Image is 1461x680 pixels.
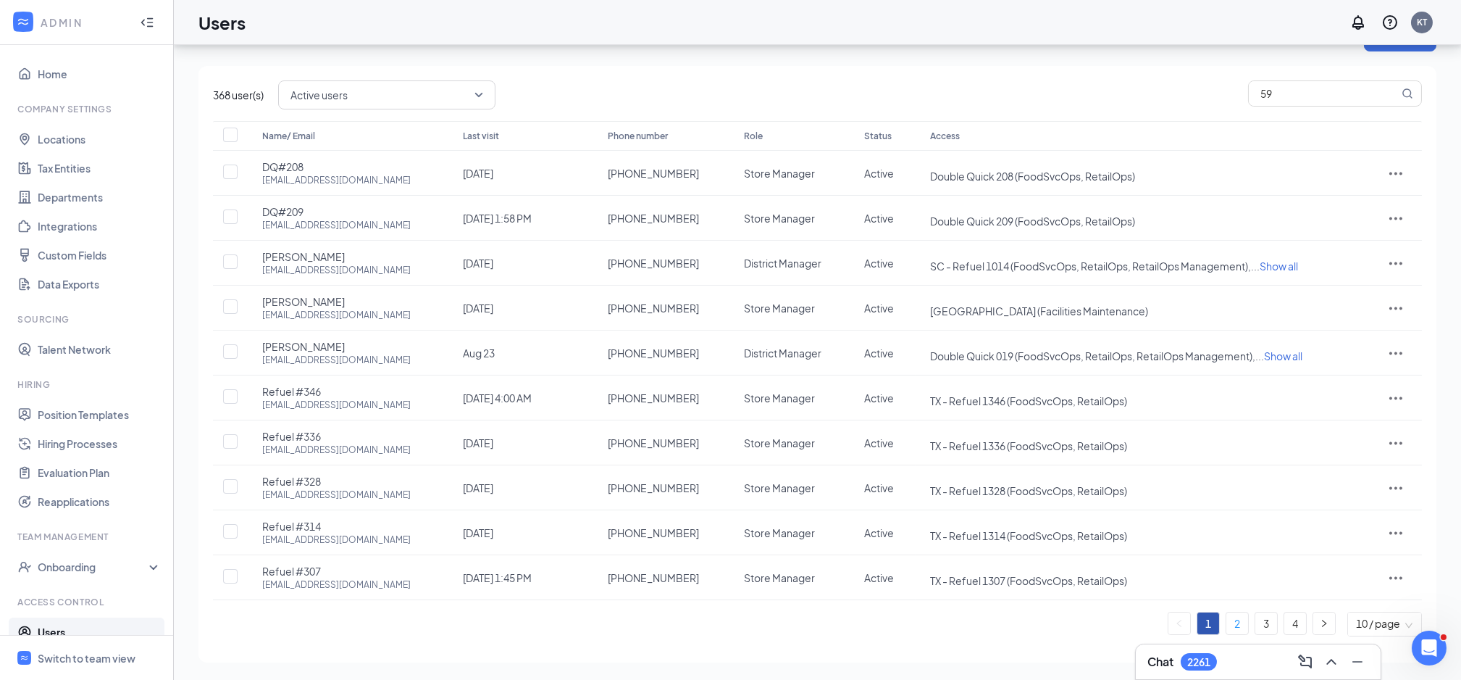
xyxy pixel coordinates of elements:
[744,436,815,449] span: Store Manager
[463,347,495,360] span: Aug 23
[262,174,411,186] div: [EMAIL_ADDRESS][DOMAIN_NAME]
[608,571,699,585] span: [PHONE_NUMBER]
[38,400,162,429] a: Position Templates
[744,481,815,494] span: Store Manager
[290,84,348,106] span: Active users
[608,391,699,405] span: [PHONE_NUMBER]
[608,346,699,360] span: [PHONE_NUMBER]
[38,183,162,212] a: Departments
[463,128,579,145] div: Last visit
[1197,613,1219,634] a: 1
[1226,613,1248,634] a: 2
[593,121,729,151] th: Phone number
[1387,434,1405,452] svg: ActionsIcon
[38,270,162,299] a: Data Exports
[1417,16,1427,28] div: KT
[463,526,493,539] span: [DATE]
[1387,389,1405,407] svg: ActionsIcon
[262,159,303,174] span: DQ#208
[463,167,493,180] span: [DATE]
[463,481,493,494] span: [DATE]
[744,167,815,180] span: Store Manager
[1381,14,1399,31] svg: QuestionInfo
[1402,88,1413,99] svg: MagnifyingGlass
[1284,613,1306,634] a: 4
[38,458,162,487] a: Evaluation Plan
[1147,654,1173,670] h3: Chat
[930,349,1255,362] span: Double Quick 019 (FoodSvcOps, RetailOps, RetailOps Management),
[262,519,321,534] span: Refuel #314
[850,121,916,151] th: Status
[930,484,1127,497] span: TX - Refuel 1328 (FoodSvcOps, RetailOps)
[1249,81,1399,106] input: Search users
[1320,619,1328,628] span: right
[608,211,699,225] span: [PHONE_NUMBER]
[864,167,894,180] span: Active
[930,170,1135,183] span: Double Quick 208 (FoodSvcOps, RetailOps)
[213,87,264,103] span: 368 user(s)
[864,481,894,494] span: Active
[1284,612,1307,635] li: 4
[1387,524,1405,542] svg: ActionsIcon
[1349,653,1366,671] svg: Minimize
[463,257,493,270] span: [DATE]
[16,14,30,29] svg: WorkstreamLogo
[608,256,699,270] span: [PHONE_NUMBER]
[1387,254,1405,272] svg: ActionsIcon
[17,313,159,326] div: Sourcing
[38,241,162,270] a: Custom Fields
[1387,210,1405,227] svg: ActionsIcon
[262,294,345,309] span: [PERSON_NAME]
[1349,14,1367,31] svg: Notifications
[262,128,434,145] div: Name/ Email
[930,439,1127,452] span: TX - Refuel 1336 (FoodSvcOps, RetailOps)
[463,391,532,405] span: [DATE] 4:00 AM
[38,212,162,241] a: Integrations
[262,219,411,231] div: [EMAIL_ADDRESS][DOMAIN_NAME]
[1175,619,1184,628] span: left
[262,384,321,399] span: Refuel #346
[1294,650,1317,673] button: ComposeMessage
[1387,344,1405,362] svg: ActionsIcon
[262,444,411,456] div: [EMAIL_ADDRESS][DOMAIN_NAME]
[1255,349,1302,362] span: ...
[608,481,699,495] span: [PHONE_NUMBER]
[17,531,159,543] div: Team Management
[1387,569,1405,586] svg: ActionsIcon
[262,579,411,591] div: [EMAIL_ADDRESS][DOMAIN_NAME]
[608,526,699,540] span: [PHONE_NUMBER]
[38,487,162,516] a: Reapplications
[38,59,162,88] a: Home
[864,436,894,449] span: Active
[744,347,821,360] span: District Manager
[262,309,411,321] div: [EMAIL_ADDRESS][DOMAIN_NAME]
[1356,613,1413,636] span: 10 / page
[17,103,159,115] div: Company Settings
[1255,613,1277,634] a: 3
[38,560,149,574] div: Onboarding
[1168,613,1190,634] button: left
[38,125,162,154] a: Locations
[17,596,159,608] div: Access control
[198,10,246,35] h1: Users
[864,212,894,225] span: Active
[916,121,1369,151] th: Access
[262,474,321,489] span: Refuel #328
[744,391,815,405] span: Store Manager
[1313,613,1335,634] button: right
[463,302,493,315] span: [DATE]
[744,571,815,584] span: Store Manager
[38,618,162,647] a: Users
[1264,349,1302,362] span: Show all
[608,301,699,315] span: [PHONE_NUMBER]
[463,571,532,584] span: [DATE] 1:45 PM
[930,215,1135,228] span: Double Quick 209 (FoodSvcOps, RetailOps)
[864,526,894,539] span: Active
[1313,612,1336,635] li: Next Page
[1260,260,1298,273] span: Show all
[38,429,162,458] a: Hiring Processes
[1346,650,1369,673] button: Minimize
[744,257,821,270] span: District Manager
[41,15,127,30] div: ADMIN
[864,571,894,584] span: Active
